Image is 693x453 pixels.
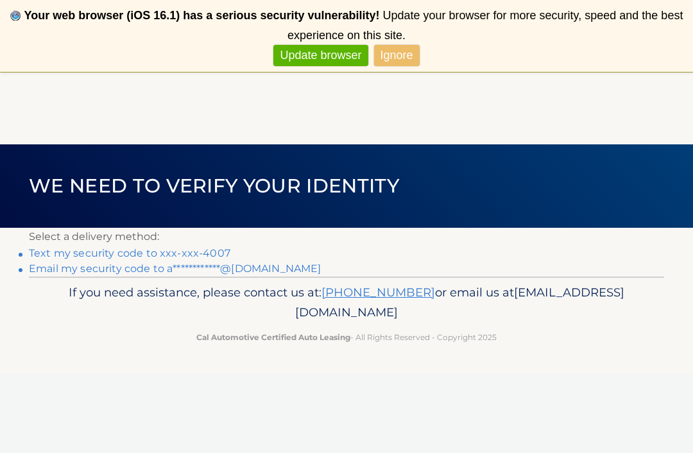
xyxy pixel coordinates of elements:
[196,332,350,342] strong: Cal Automotive Certified Auto Leasing
[29,174,399,198] span: We need to verify your identity
[287,9,683,42] span: Update your browser for more security, speed and the best experience on this site.
[374,45,420,66] a: Ignore
[273,45,368,66] a: Update browser
[29,247,230,259] a: Text my security code to xxx-xxx-4007
[24,9,380,22] b: Your web browser (iOS 16.1) has a serious security vulnerability!
[48,282,645,323] p: If you need assistance, please contact us at: or email us at
[29,228,664,246] p: Select a delivery method:
[48,330,645,344] p: - All Rights Reserved - Copyright 2025
[321,285,435,300] a: [PHONE_NUMBER]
